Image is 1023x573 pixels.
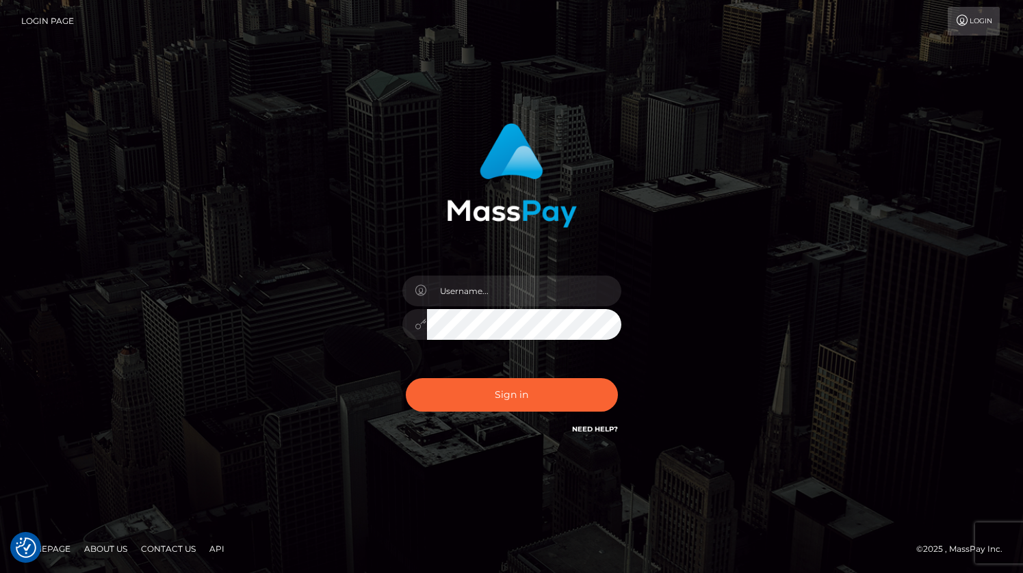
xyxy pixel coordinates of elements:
a: Need Help? [572,425,618,434]
img: Revisit consent button [16,537,36,558]
div: © 2025 , MassPay Inc. [916,542,1013,557]
a: API [204,538,230,559]
button: Consent Preferences [16,537,36,558]
img: MassPay Login [447,123,577,228]
a: About Us [79,538,133,559]
input: Username... [427,276,621,306]
a: Contact Us [135,538,201,559]
a: Login [948,7,1000,36]
button: Sign in [406,378,618,412]
a: Homepage [15,538,76,559]
a: Login Page [21,7,74,36]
